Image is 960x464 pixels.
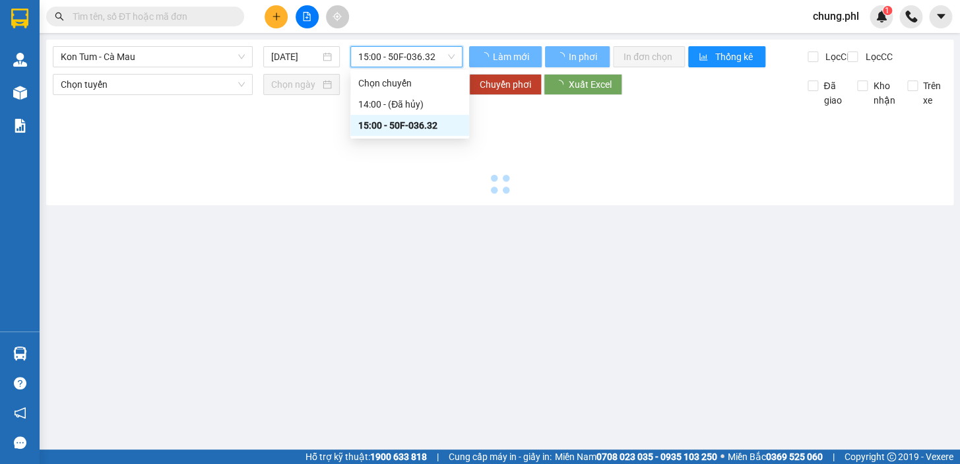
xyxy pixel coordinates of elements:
[449,449,552,464] span: Cung cấp máy in - giấy in:
[688,46,765,67] button: bar-chartThống kê
[883,6,892,15] sup: 1
[469,46,542,67] button: Làm mới
[802,8,870,24] span: chung.phl
[73,9,228,24] input: Tìm tên, số ĐT hoặc mã đơn
[358,75,455,94] span: Chọn chuyến
[613,46,685,67] button: In đơn chọn
[818,79,847,108] span: Đã giao
[55,12,64,21] span: search
[296,5,319,28] button: file-add
[876,11,887,22] img: icon-new-feature
[715,50,755,64] span: Thống kê
[905,11,917,22] img: phone-icon
[13,53,27,67] img: warehouse-icon
[13,347,27,360] img: warehouse-icon
[766,451,823,462] strong: 0369 525 060
[728,449,823,464] span: Miền Bắc
[326,5,349,28] button: aim
[14,407,26,419] span: notification
[545,46,610,67] button: In phơi
[833,449,835,464] span: |
[14,436,26,449] span: message
[556,52,567,61] span: loading
[569,50,599,64] span: In phơi
[271,50,321,64] input: 11/08/2025
[918,79,947,108] span: Trên xe
[437,449,439,464] span: |
[720,454,724,459] span: ⚪️
[469,74,542,95] button: Chuyển phơi
[265,5,288,28] button: plus
[61,75,245,94] span: Chọn tuyến
[699,52,710,63] span: bar-chart
[13,86,27,100] img: warehouse-icon
[13,119,27,133] img: solution-icon
[555,449,717,464] span: Miền Nam
[480,52,491,61] span: loading
[929,5,952,28] button: caret-down
[860,50,894,64] span: Lọc CC
[61,47,245,67] span: Kon Tum - Cà Mau
[11,9,28,28] img: logo-vxr
[868,79,900,108] span: Kho nhận
[302,12,311,21] span: file-add
[358,47,455,67] span: 15:00 - 50F-036.32
[887,452,896,461] span: copyright
[370,451,427,462] strong: 1900 633 818
[596,451,717,462] strong: 0708 023 035 - 0935 103 250
[935,11,947,22] span: caret-down
[333,12,342,21] span: aim
[885,6,889,15] span: 1
[493,50,531,64] span: Làm mới
[305,449,427,464] span: Hỗ trợ kỹ thuật:
[544,74,622,95] button: Xuất Excel
[820,50,854,64] span: Lọc CR
[271,77,321,92] input: Chọn ngày
[272,12,281,21] span: plus
[14,377,26,389] span: question-circle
